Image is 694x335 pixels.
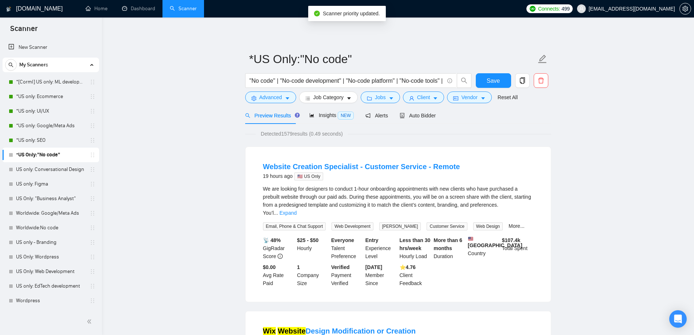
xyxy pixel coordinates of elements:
div: Experience Level [364,236,398,260]
b: More than 6 months [434,237,462,251]
div: Open Intercom Messenger [669,310,687,328]
span: area-chart [309,113,314,118]
span: holder [90,108,95,114]
div: Country [466,236,501,260]
span: holder [90,137,95,143]
span: holder [90,123,95,129]
span: holder [90,269,95,274]
span: Preview Results [245,113,298,118]
b: [GEOGRAPHIC_DATA] [468,236,522,248]
a: Wordpress [16,293,85,308]
div: GigRadar Score [262,236,296,260]
span: 🇺🇸 US Only [294,172,323,180]
a: *US only: Ecommerce [16,89,85,104]
span: NEW [338,112,354,120]
span: Connects: [538,5,560,13]
span: Customer Service [427,222,467,230]
div: Total Spent [501,236,535,260]
b: $25 - $50 [297,237,318,243]
span: holder [90,79,95,85]
b: [DATE] [365,264,382,270]
span: caret-down [389,96,394,101]
mark: Website [278,327,305,335]
span: Save [487,76,500,85]
a: More... [509,223,525,229]
span: [PERSON_NAME] [379,222,421,230]
span: search [245,113,250,118]
a: Website Creation Specialist - Customer Service - Remote [263,163,460,171]
a: searchScanner [170,5,197,12]
span: Jobs [375,93,386,101]
div: Talent Preference [330,236,364,260]
button: copy [515,73,530,88]
img: logo [6,3,11,15]
a: setting [679,6,691,12]
a: *US only: SEO [16,133,85,148]
span: info-circle [447,78,452,83]
span: info-circle [278,254,283,259]
a: Worldwide:No code [16,221,85,235]
div: We are looking for designers to conduct 1-hour onboarding appointments with new clients who have ... [263,185,533,217]
a: homeHome [86,5,107,12]
span: caret-down [433,96,438,101]
a: Worldwide: Google/Meta Ads [16,206,85,221]
span: delete [534,77,548,84]
span: holder [90,210,95,216]
a: US only: Figma [16,177,85,191]
span: double-left [87,318,94,325]
a: US Only: Wordpress [16,250,85,264]
b: Everyone [331,237,354,243]
span: edit [538,54,547,64]
a: dashboardDashboard [122,5,155,12]
button: setting [679,3,691,15]
span: caret-down [285,96,290,101]
span: holder [90,167,95,172]
li: New Scanner [3,40,99,55]
span: user [579,6,584,11]
a: US only: Conversational Design [16,162,85,177]
span: Job Category [313,93,344,101]
b: $0.00 [263,264,276,270]
b: Less than 30 hrs/week [400,237,431,251]
div: Client Feedback [398,263,432,287]
span: holder [90,298,95,304]
a: *US Only:"No code" [16,148,85,162]
div: Member Since [364,263,398,287]
div: Payment Verified [330,263,364,287]
span: holder [90,225,95,231]
a: *US only: UI/UX [16,104,85,118]
span: holder [90,94,95,100]
span: My Scanners [19,58,48,72]
span: Vendor [461,93,477,101]
span: caret-down [481,96,486,101]
span: holder [90,254,95,260]
img: 🇺🇸 [468,236,473,241]
span: folder [367,96,372,101]
span: ... [274,210,278,216]
a: US Only: "Business Analyst" [16,191,85,206]
div: Hourly Load [398,236,432,260]
b: $ 107.4k [502,237,521,243]
input: Search Freelance Jobs... [250,76,444,85]
button: delete [534,73,548,88]
a: US Only: Web Development [16,264,85,279]
span: idcard [453,96,458,101]
span: Email, Phone & Chat Support [263,222,326,230]
button: idcardVendorcaret-down [447,91,491,103]
span: Auto Bidder [400,113,436,118]
span: holder [90,181,95,187]
input: Scanner name... [249,50,536,68]
div: Hourly [295,236,330,260]
a: Ed Tech [16,308,85,323]
span: search [457,77,471,84]
span: 499 [561,5,569,13]
div: Company Size [295,263,330,287]
b: Verified [331,264,350,270]
button: barsJob Categorycaret-down [299,91,358,103]
div: 19 hours ago [263,172,460,180]
button: settingAdvancedcaret-down [245,91,296,103]
a: Expand [279,210,297,216]
span: holder [90,239,95,245]
a: *US only: Google/Meta Ads [16,118,85,133]
span: notification [365,113,370,118]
